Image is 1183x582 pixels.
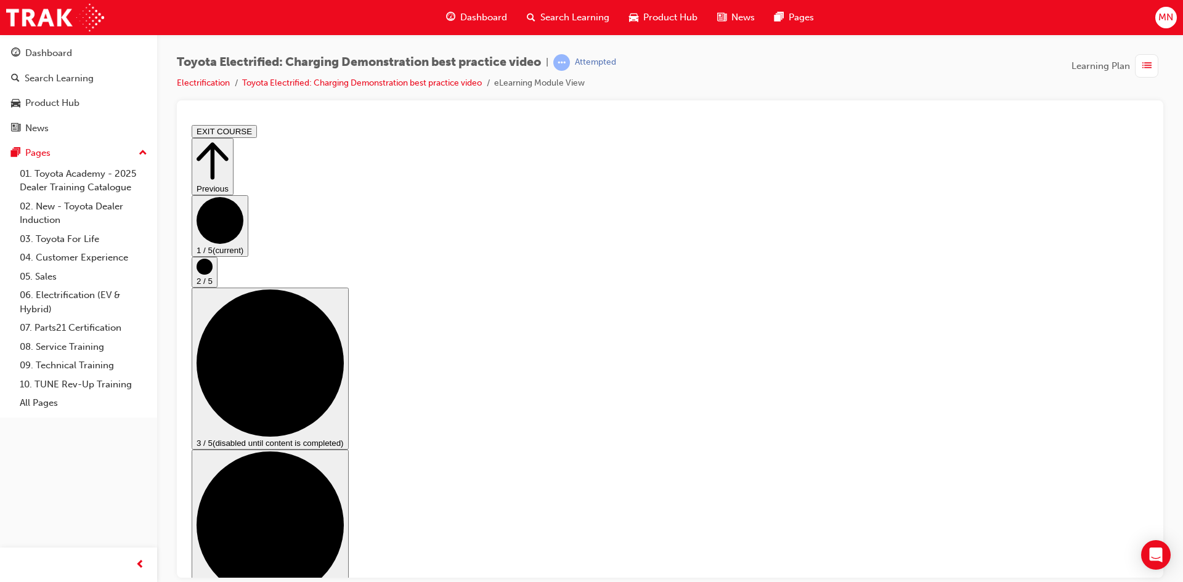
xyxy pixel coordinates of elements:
a: guage-iconDashboard [436,5,517,30]
span: list-icon [1142,59,1152,74]
span: Dashboard [460,10,507,25]
a: search-iconSearch Learning [517,5,619,30]
a: news-iconNews [707,5,765,30]
button: Previous [5,18,47,75]
a: News [5,117,152,140]
span: car-icon [11,98,20,109]
div: Pages [25,146,51,160]
a: 06. Electrification (EV & Hybrid) [15,286,152,318]
div: Product Hub [25,96,79,110]
div: Open Intercom Messenger [1141,540,1171,570]
span: Search Learning [540,10,609,25]
button: Pages [5,142,152,164]
span: pages-icon [774,10,784,25]
a: 08. Service Training [15,337,152,357]
button: 4 / 5(disabled until content is completed) [5,329,162,491]
span: (current) [26,126,57,135]
a: Electrification [177,78,230,88]
img: Trak [6,4,104,31]
span: News [731,10,755,25]
button: 1 / 5(current) [5,75,62,137]
a: 04. Customer Experience [15,248,152,267]
span: Pages [789,10,814,25]
button: 2 / 5 [5,137,31,168]
button: EXIT COURSE [5,5,70,18]
span: pages-icon [11,148,20,159]
span: 1 / 5 [10,126,26,135]
a: 10. TUNE Rev-Up Training [15,375,152,394]
li: eLearning Module View [494,76,585,91]
a: All Pages [15,394,152,413]
span: Previous [10,64,42,73]
a: Search Learning [5,67,152,90]
a: 02. New - Toyota Dealer Induction [15,197,152,230]
span: news-icon [11,123,20,134]
span: (disabled until content is completed) [26,318,157,328]
span: search-icon [527,10,535,25]
span: car-icon [629,10,638,25]
span: Product Hub [643,10,697,25]
span: prev-icon [136,557,145,573]
span: | [546,55,548,70]
a: pages-iconPages [765,5,824,30]
button: 3 / 5(disabled until content is completed) [5,168,162,329]
a: Toyota Electrified: Charging Demonstration best practice video [242,78,482,88]
a: 01. Toyota Academy - 2025 Dealer Training Catalogue [15,164,152,197]
span: 3 / 5 [10,318,26,328]
span: Toyota Electrified: Charging Demonstration best practice video [177,55,541,70]
span: MN [1158,10,1173,25]
span: up-icon [139,145,147,161]
a: car-iconProduct Hub [619,5,707,30]
span: search-icon [11,73,20,84]
button: MN [1155,7,1177,28]
span: 2 / 5 [10,156,26,166]
span: Learning Plan [1071,59,1130,73]
div: Attempted [575,57,616,68]
a: Dashboard [5,42,152,65]
button: DashboardSearch LearningProduct HubNews [5,39,152,142]
span: guage-icon [446,10,455,25]
span: learningRecordVerb_ATTEMPT-icon [553,54,570,71]
div: Dashboard [25,46,72,60]
button: Learning Plan [1071,54,1163,78]
span: news-icon [717,10,726,25]
a: 09. Technical Training [15,356,152,375]
a: 05. Sales [15,267,152,286]
a: 03. Toyota For Life [15,230,152,249]
div: Search Learning [25,71,94,86]
a: 07. Parts21 Certification [15,318,152,337]
a: Product Hub [5,92,152,115]
span: guage-icon [11,48,20,59]
div: News [25,121,49,135]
